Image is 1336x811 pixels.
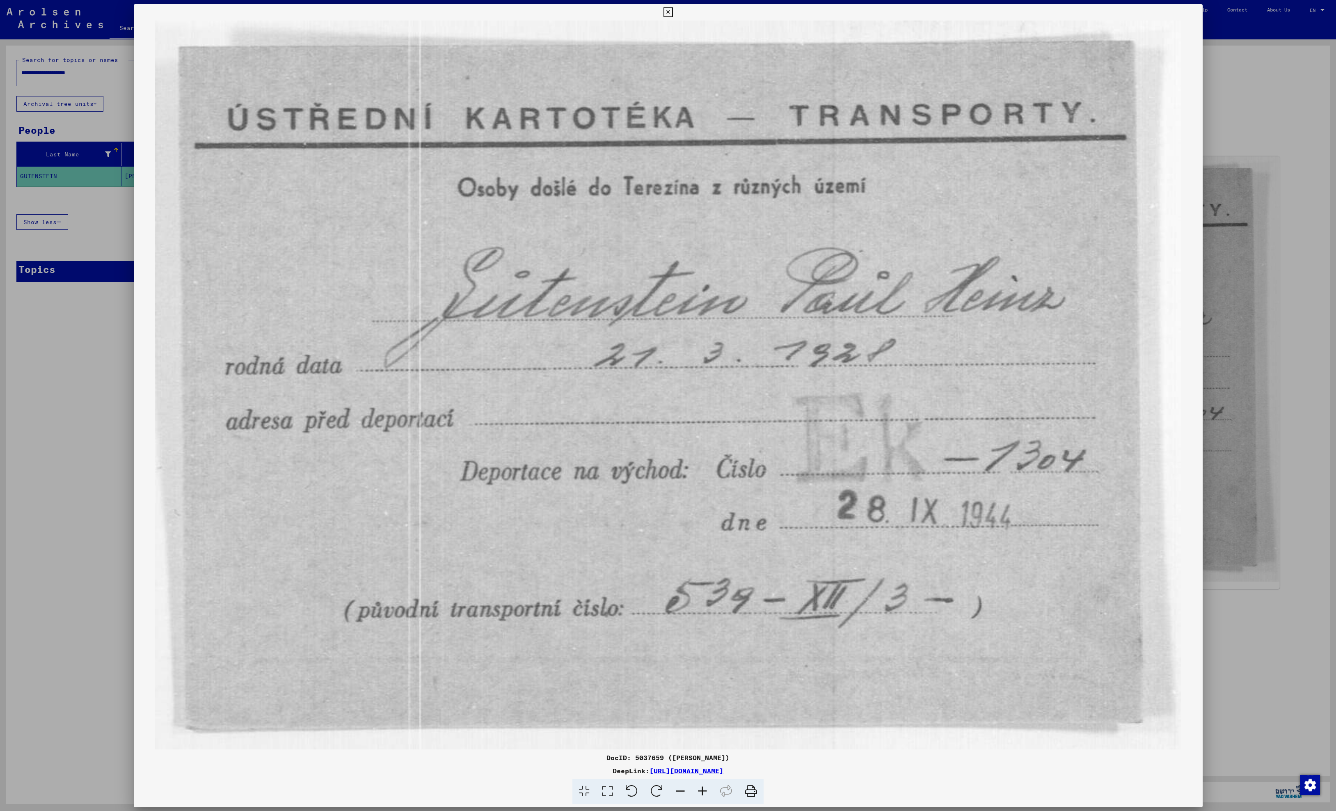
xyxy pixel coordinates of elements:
div: DeepLink: [134,766,1203,776]
img: 001.jpg [134,21,1203,749]
div: DocID: 5037659 ([PERSON_NAME]) [134,753,1203,763]
a: [URL][DOMAIN_NAME] [650,767,723,775]
img: Change consent [1300,775,1320,795]
div: Change consent [1300,775,1320,795]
